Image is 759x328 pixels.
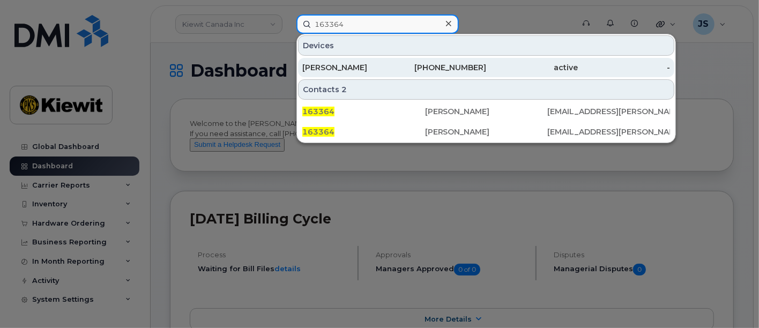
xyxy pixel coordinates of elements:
span: 163364 [302,127,334,137]
div: [PERSON_NAME] [425,106,548,117]
div: [PERSON_NAME] [302,62,395,73]
a: 163364[PERSON_NAME][EMAIL_ADDRESS][PERSON_NAME][DOMAIN_NAME] [298,102,674,121]
div: - [578,62,671,73]
div: [PERSON_NAME] [425,126,548,137]
div: [PHONE_NUMBER] [395,62,487,73]
a: 163364[PERSON_NAME][EMAIL_ADDRESS][PERSON_NAME][DOMAIN_NAME] [298,122,674,141]
span: 2 [341,84,347,95]
div: active [486,62,578,73]
a: [PERSON_NAME][PHONE_NUMBER]active- [298,58,674,77]
div: [EMAIL_ADDRESS][PERSON_NAME][DOMAIN_NAME] [547,106,670,117]
span: 163364 [302,107,334,116]
iframe: Messenger Launcher [712,281,751,320]
div: [EMAIL_ADDRESS][PERSON_NAME][DOMAIN_NAME] [547,126,670,137]
div: Devices [298,35,674,56]
div: Contacts [298,79,674,100]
